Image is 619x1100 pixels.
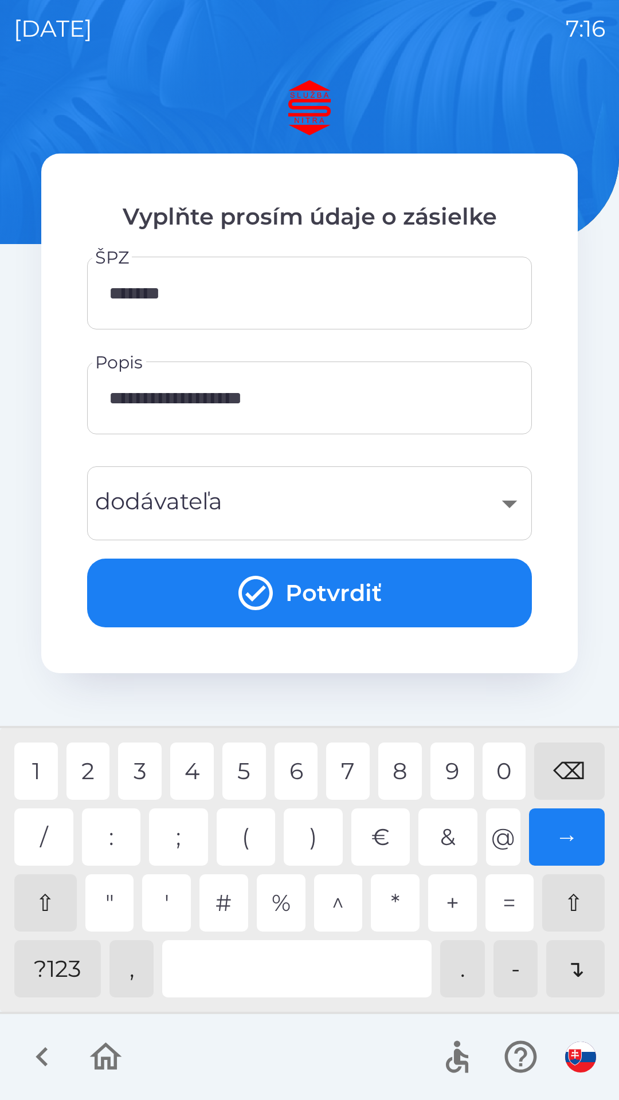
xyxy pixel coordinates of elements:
img: sk flag [565,1042,596,1072]
label: ŠPZ [95,245,129,270]
p: [DATE] [14,11,92,46]
p: Vyplňte prosím údaje o zásielke [87,199,532,234]
img: Logo [41,80,578,135]
button: Potvrdiť [87,559,532,627]
label: Popis [95,350,143,375]
p: 7:16 [566,11,605,46]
